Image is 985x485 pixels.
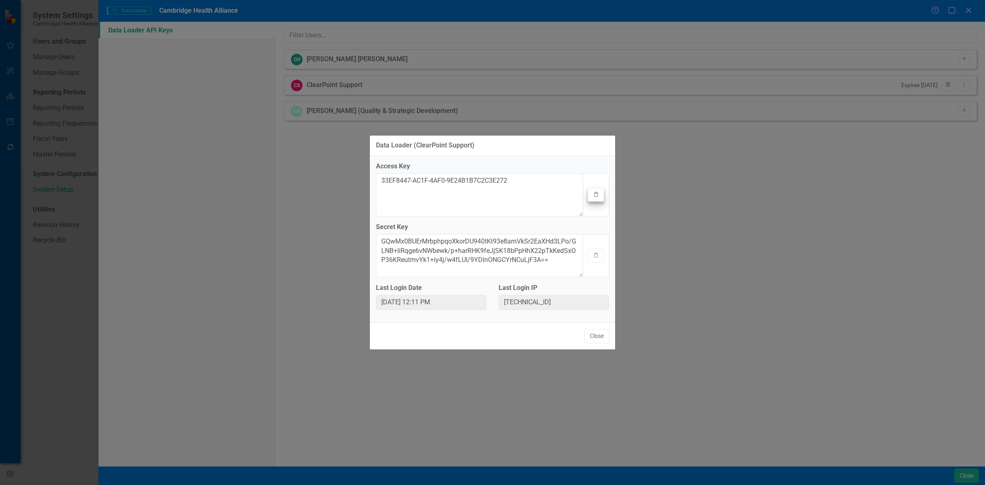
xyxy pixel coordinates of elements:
label: Last Login Date [376,283,486,293]
div: Data Loader (ClearPoint Support) [376,142,474,149]
textarea: GQwMx0BUErMrbphpqoXkorDU940tKt93e8amVkSr2EaXHd3LPo/GLNB+liRqge6vNWbewk/p+harRHK9feJjSK18bPpHhX22p... [376,234,583,277]
button: Close [584,329,609,343]
label: Last Login IP [499,283,609,293]
textarea: 33EF8447-AC1F-4AF0-9E24B1B7C2C3E272 [376,173,583,216]
label: Access Key [376,162,609,171]
label: Secret Key [376,223,609,232]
